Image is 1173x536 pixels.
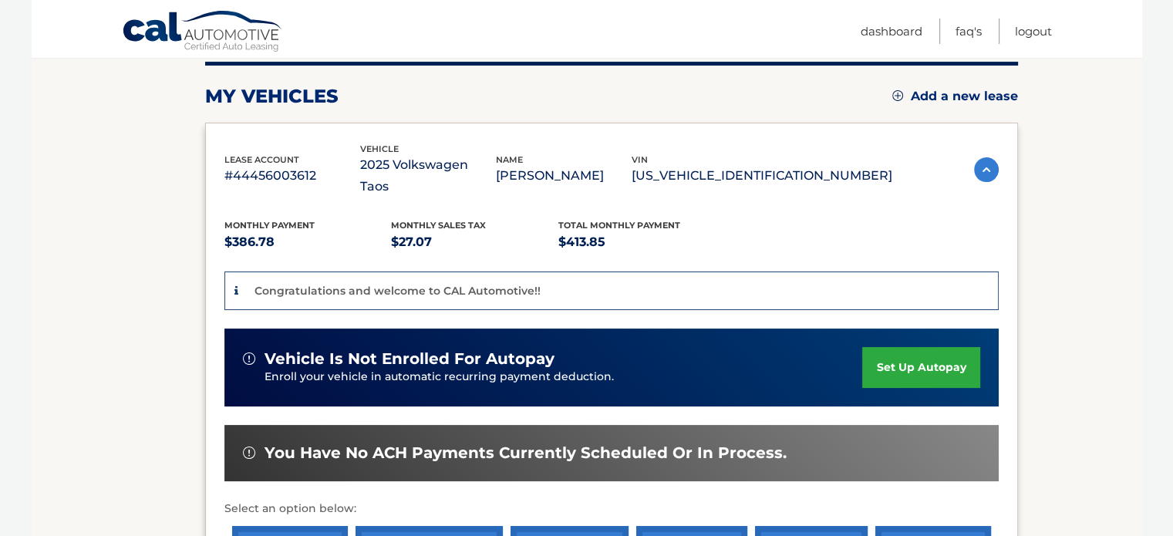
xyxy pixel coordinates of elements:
[360,143,399,154] span: vehicle
[861,19,922,44] a: Dashboard
[1015,19,1052,44] a: Logout
[632,165,892,187] p: [US_VEHICLE_IDENTIFICATION_NUMBER]
[391,231,558,253] p: $27.07
[265,349,554,369] span: vehicle is not enrolled for autopay
[892,89,1018,104] a: Add a new lease
[224,165,360,187] p: #44456003612
[224,154,299,165] span: lease account
[496,165,632,187] p: [PERSON_NAME]
[558,220,680,231] span: Total Monthly Payment
[496,154,523,165] span: name
[205,85,339,108] h2: my vehicles
[632,154,648,165] span: vin
[243,352,255,365] img: alert-white.svg
[224,220,315,231] span: Monthly Payment
[265,443,787,463] span: You have no ACH payments currently scheduled or in process.
[558,231,726,253] p: $413.85
[956,19,982,44] a: FAQ's
[243,447,255,459] img: alert-white.svg
[862,347,979,388] a: set up autopay
[254,284,541,298] p: Congratulations and welcome to CAL Automotive!!
[224,231,392,253] p: $386.78
[391,220,486,231] span: Monthly sales Tax
[974,157,999,182] img: accordion-active.svg
[265,369,863,386] p: Enroll your vehicle in automatic recurring payment deduction.
[122,10,284,55] a: Cal Automotive
[892,90,903,101] img: add.svg
[360,154,496,197] p: 2025 Volkswagen Taos
[224,500,999,518] p: Select an option below:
